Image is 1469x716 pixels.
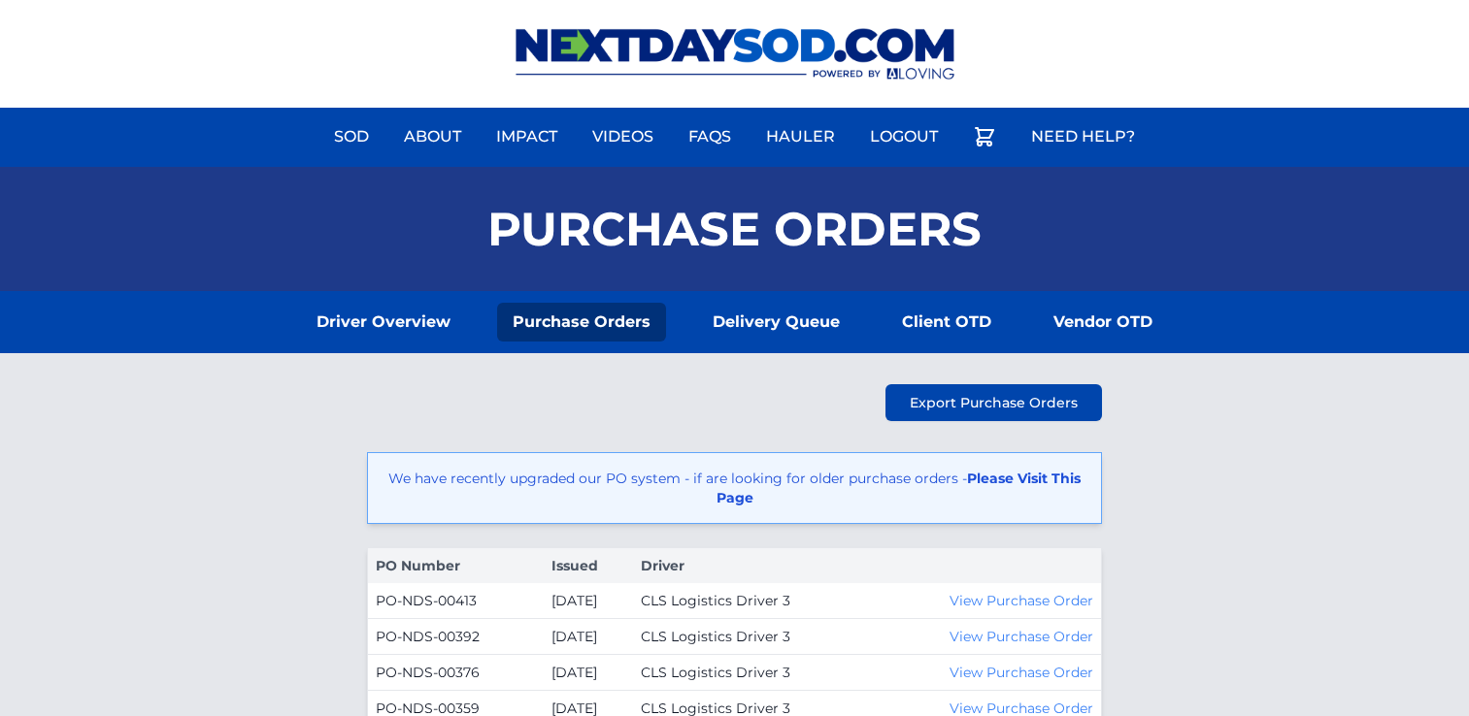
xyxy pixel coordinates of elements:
a: PO-NDS-00392 [376,628,480,645]
a: About [392,114,473,160]
h1: Purchase Orders [487,206,982,252]
a: Export Purchase Orders [885,384,1102,421]
span: Export Purchase Orders [910,393,1078,412]
th: PO Number [368,548,544,584]
td: [DATE] [544,583,633,619]
a: Sod [322,114,381,160]
td: CLS Logistics Driver 3 [633,583,871,619]
a: Vendor OTD [1038,303,1168,342]
a: Delivery Queue [697,303,855,342]
a: Please Visit This Page [717,470,1082,506]
a: Logout [858,114,950,160]
a: Need Help? [1019,114,1147,160]
a: Purchase Orders [497,303,666,342]
a: Driver Overview [301,303,466,342]
a: Impact [484,114,569,160]
th: Issued [544,548,633,584]
th: Driver [633,548,871,584]
a: View Purchase Order [950,664,1093,681]
td: CLS Logistics Driver 3 [633,619,871,655]
a: Videos [581,114,665,160]
a: View Purchase Order [950,628,1093,645]
a: FAQs [677,114,743,160]
a: View Purchase Order [950,592,1093,609]
a: PO-NDS-00413 [376,592,477,609]
td: [DATE] [544,655,633,691]
td: [DATE] [544,619,633,655]
a: Client OTD [886,303,1007,342]
td: CLS Logistics Driver 3 [633,655,871,691]
a: PO-NDS-00376 [376,664,480,681]
a: Hauler [754,114,847,160]
p: We have recently upgraded our PO system - if are looking for older purchase orders - [384,469,1085,507]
